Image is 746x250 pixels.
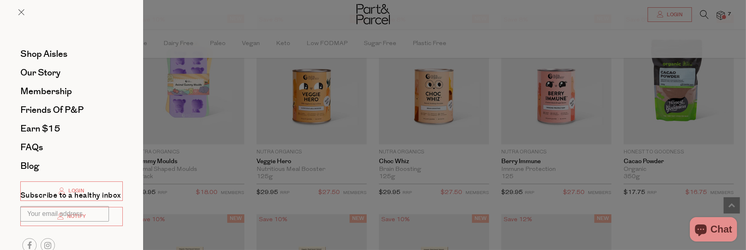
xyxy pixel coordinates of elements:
span: Membership [20,85,72,98]
a: Membership [20,87,123,96]
a: Login [20,181,123,201]
span: Our Story [20,66,61,79]
span: Login [67,187,85,194]
label: Subscribe to a healthy inbox [20,192,121,202]
a: Our Story [20,68,123,77]
a: FAQs [20,143,123,152]
span: FAQs [20,141,43,154]
a: Friends of P&P [20,106,123,114]
span: Shop Aisles [20,47,67,60]
span: Friends of P&P [20,103,84,116]
span: Earn $15 [20,122,60,135]
span: Blog [20,159,39,172]
a: Earn $15 [20,124,123,133]
inbox-online-store-chat: Shopify online store chat [687,217,739,244]
a: Blog [20,162,123,170]
a: Shop Aisles [20,50,123,58]
input: Your email address [20,206,109,222]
